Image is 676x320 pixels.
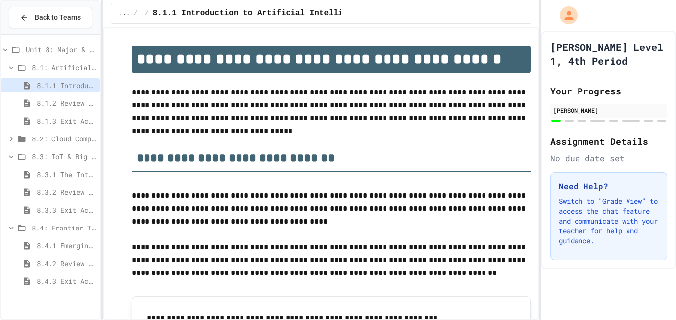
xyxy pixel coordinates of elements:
[559,196,659,246] p: Switch to "Grade View" to access the chat feature and communicate with your teacher for help and ...
[37,240,96,251] span: 8.4.1 Emerging Technologies: Shaping Our Digital Future
[134,9,137,17] span: /
[26,45,96,55] span: Unit 8: Major & Emerging Technologies
[37,258,96,269] span: 8.4.2 Review - Emerging Technologies: Shaping Our Digital Future
[145,9,149,17] span: /
[634,280,666,310] iframe: chat widget
[37,169,96,180] span: 8.3.1 The Internet of Things and Big Data: Our Connected Digital World
[119,9,130,17] span: ...
[37,116,96,126] span: 8.1.3 Exit Activity - AI Detective
[550,152,667,164] div: No due date set
[37,276,96,286] span: 8.4.3 Exit Activity - Future Tech Challenge
[549,4,580,27] div: My Account
[9,7,92,28] button: Back to Teams
[559,181,659,192] h3: Need Help?
[553,106,664,115] div: [PERSON_NAME]
[37,80,96,91] span: 8.1.1 Introduction to Artificial Intelligence
[594,237,666,279] iframe: chat widget
[550,40,667,68] h1: [PERSON_NAME] Level 1, 4th Period
[37,98,96,108] span: 8.1.2 Review - Introduction to Artificial Intelligence
[153,7,367,19] span: 8.1.1 Introduction to Artificial Intelligence
[550,135,667,148] h2: Assignment Details
[37,205,96,215] span: 8.3.3 Exit Activity - IoT Data Detective Challenge
[550,84,667,98] h2: Your Progress
[32,62,96,73] span: 8.1: Artificial Intelligence Basics
[32,223,96,233] span: 8.4: Frontier Tech Spotlight
[32,151,96,162] span: 8.3: IoT & Big Data
[37,187,96,197] span: 8.3.2 Review - The Internet of Things and Big Data
[35,12,81,23] span: Back to Teams
[32,134,96,144] span: 8.2: Cloud Computing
